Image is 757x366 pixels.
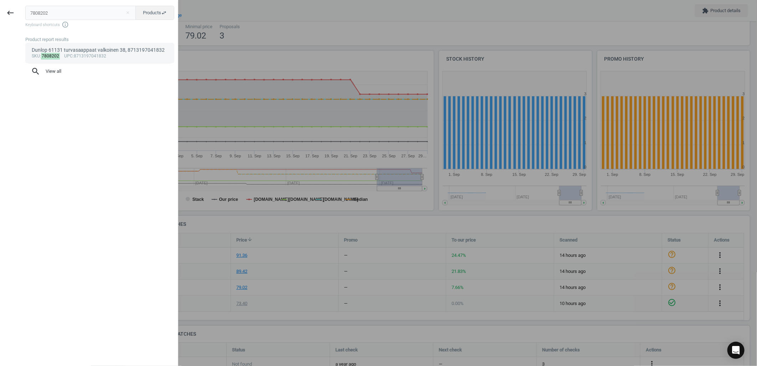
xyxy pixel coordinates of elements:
div: : :8713197041832 [32,54,168,59]
span: sku [32,54,40,59]
button: Productsswap_horiz [135,6,174,20]
mark: 7808202 [41,53,60,60]
div: Product report results [25,36,178,43]
div: Open Intercom Messenger [727,342,745,359]
div: Dunlop 61131 turvasaappaat valkoinen 38, 8713197041832 [32,47,168,54]
span: Keyboard shortcuts [25,21,174,28]
span: Products [143,10,167,16]
button: keyboard_backspace [2,5,19,21]
i: info_outline [62,21,69,28]
span: View all [31,67,169,76]
span: upc [64,54,73,59]
i: keyboard_backspace [6,9,15,17]
i: search [31,67,40,76]
input: Enter the SKU or product name [25,6,136,20]
button: Close [122,10,133,16]
button: searchView all [25,63,174,79]
i: swap_horiz [161,10,167,16]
